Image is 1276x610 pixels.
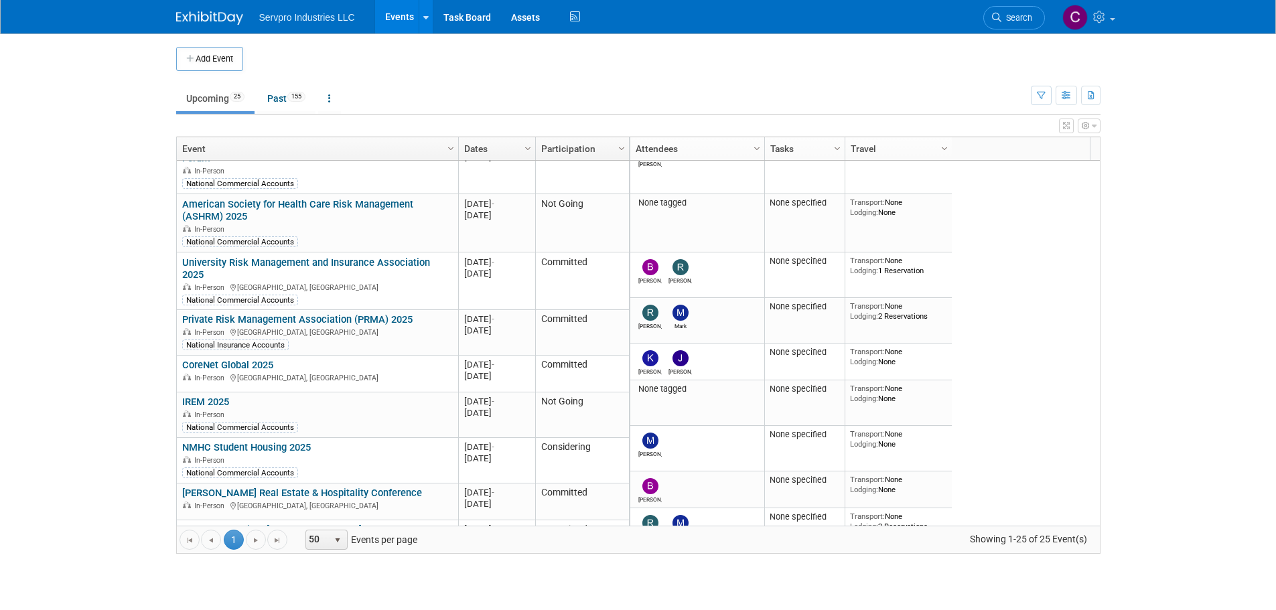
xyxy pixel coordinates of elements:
div: [DATE] [464,407,529,418]
div: Maria Robertson [638,449,662,457]
img: ExhibitDay [176,11,243,25]
div: None specified [770,198,839,208]
span: - [492,487,494,498]
div: None specified [770,512,839,522]
a: Private Risk Management Association (PRMA) 2025 [182,313,413,325]
div: None specified [770,384,839,394]
span: Events per page [288,530,431,550]
span: - [492,257,494,267]
div: None None [850,384,946,403]
div: None specified [770,429,839,440]
a: Column Settings [830,137,845,157]
span: Column Settings [522,143,533,154]
div: [DATE] [464,268,529,279]
a: Column Settings [937,137,952,157]
a: Upcoming25 [176,86,255,111]
div: National Commercial Accounts [182,467,298,478]
span: Showing 1-25 of 25 Event(s) [957,530,1099,548]
a: [PERSON_NAME] Real Estate & Hospitality Conference [182,487,422,499]
span: Lodging: [850,394,878,403]
span: - [492,524,494,534]
img: In-Person Event [183,167,191,173]
div: [DATE] [464,370,529,382]
a: Go to the previous page [201,530,221,550]
img: In-Person Event [183,410,191,417]
span: In-Person [194,225,228,234]
span: Column Settings [616,143,627,154]
div: [DATE] [464,256,529,268]
span: 50 [306,530,329,549]
img: Rick Knox [672,259,689,275]
span: select [332,535,343,546]
div: National Commercial Accounts [182,422,298,433]
td: Considering [535,438,629,483]
a: University Risk Management and Insurance Association 2025 [182,256,430,281]
span: Transport: [850,384,885,393]
div: National Commercial Accounts [182,178,298,189]
div: None specified [770,475,839,485]
a: Dates [464,137,526,160]
img: Chris Chassagneux [1062,5,1088,30]
span: - [492,442,494,452]
div: [DATE] [464,441,529,453]
a: Tasks [770,137,836,160]
div: National Commercial Accounts [182,295,298,305]
span: Go to the last page [272,535,283,546]
a: NMHC Student Housing 2025 [182,441,311,453]
div: National Insurance Accounts [182,339,289,350]
span: Servpro Industries LLC [259,12,355,23]
div: Brian Donnelly [638,159,662,167]
span: Transport: [850,512,885,521]
img: Beth Schoeller [642,259,658,275]
div: None 2 Reservations [850,301,946,321]
img: Rick Dubois [642,515,658,531]
div: None None [850,475,946,494]
div: National Commercial Accounts [182,236,298,247]
div: [DATE] [464,210,529,221]
div: [DATE] [464,524,529,535]
span: 25 [230,92,244,102]
div: Rick Dubois [638,321,662,329]
div: None None [850,198,946,217]
span: Search [1001,13,1032,23]
span: Lodging: [850,439,878,449]
span: Lodging: [850,357,878,366]
a: Connected Claims [GEOGRAPHIC_DATA] 2025 [182,524,386,536]
a: Go to the next page [246,530,266,550]
div: None specified [770,301,839,312]
img: In-Person Event [183,456,191,463]
td: Not Going [535,194,629,252]
span: Column Settings [832,143,843,154]
a: CoreNet Global 2025 [182,359,273,371]
div: [GEOGRAPHIC_DATA], [GEOGRAPHIC_DATA] [182,372,452,383]
img: Mark Bristol [672,515,689,531]
span: Transport: [850,475,885,484]
img: In-Person Event [183,225,191,232]
a: Past155 [257,86,315,111]
img: Jeremy Jackson [672,350,689,366]
span: Lodging: [850,485,878,494]
img: Rick Dubois [642,305,658,321]
span: In-Person [194,374,228,382]
img: Kevin Wofford [642,350,658,366]
a: Column Settings [614,137,629,157]
div: None specified [770,256,839,266]
button: Add Event [176,47,243,71]
span: Column Settings [445,143,456,154]
div: [GEOGRAPHIC_DATA], [GEOGRAPHIC_DATA] [182,281,452,293]
span: 155 [287,92,305,102]
div: Brian Donnelly [638,494,662,503]
td: Committed [535,310,629,356]
img: Mark Bristol [672,305,689,321]
div: None 2 Reservations [850,512,946,531]
span: Transport: [850,429,885,439]
span: Lodging: [850,266,878,275]
span: - [492,360,494,370]
td: Committed [535,356,629,392]
a: Search [983,6,1045,29]
span: Go to the first page [184,535,195,546]
img: In-Person Event [183,374,191,380]
a: IREM 2025 [182,396,229,408]
span: Column Settings [939,143,950,154]
span: Transport: [850,347,885,356]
